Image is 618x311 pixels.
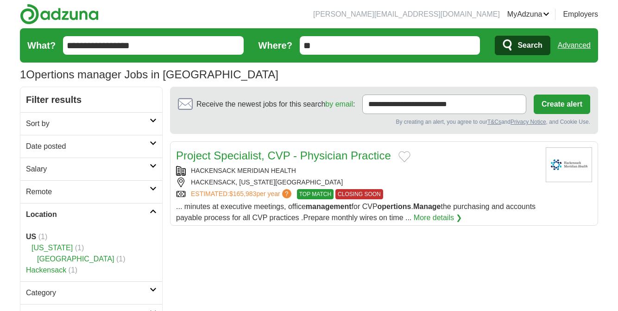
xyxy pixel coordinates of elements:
[563,9,598,20] a: Employers
[176,203,536,222] span: ... minutes at executive meetings, office for CVP . the purchasing and accounts payable process f...
[414,212,462,223] a: More details ❯
[26,164,150,175] h2: Salary
[507,9,550,20] a: MyAdzuna
[178,118,590,126] div: By creating an alert, you agree to our and , and Cookie Use.
[26,141,150,152] h2: Date posted
[176,149,391,162] a: Project Specialist, CVP - Physician Practice
[229,190,256,197] span: $165,983
[75,244,84,252] span: (1)
[335,189,383,199] span: CLOSING SOON
[413,203,441,210] strong: Manage
[534,95,590,114] button: Create alert
[282,189,291,198] span: ?
[20,66,26,83] span: 1
[398,151,410,162] button: Add to favorite jobs
[32,244,73,252] a: [US_STATE]
[20,158,162,180] a: Salary
[20,281,162,304] a: Category
[20,112,162,135] a: Sort by
[26,287,150,298] h2: Category
[20,135,162,158] a: Date posted
[487,119,501,125] a: T&Cs
[26,233,36,241] strong: US
[176,178,538,187] div: HACKENSACK, [US_STATE][GEOGRAPHIC_DATA]
[26,186,150,197] h2: Remote
[26,266,66,274] a: Hackensack
[20,87,162,112] h2: Filter results
[546,147,592,182] img: Hackensack Meridian Health logo
[116,255,126,263] span: (1)
[306,203,352,210] strong: management
[517,36,542,55] span: Search
[297,189,334,199] span: TOP MATCH
[313,9,500,20] li: [PERSON_NAME][EMAIL_ADDRESS][DOMAIN_NAME]
[38,233,48,241] span: (1)
[26,209,150,220] h2: Location
[495,36,550,55] button: Search
[196,99,355,110] span: Receive the newest jobs for this search :
[20,4,99,25] img: Adzuna logo
[191,167,296,174] a: HACKENSACK MERIDIAN HEALTH
[20,180,162,203] a: Remote
[259,38,292,52] label: Where?
[20,68,278,81] h1: Opertions manager Jobs in [GEOGRAPHIC_DATA]
[511,119,546,125] a: Privacy Notice
[558,36,591,55] a: Advanced
[20,203,162,226] a: Location
[325,100,353,108] a: by email
[26,118,150,129] h2: Sort by
[27,38,56,52] label: What?
[378,203,411,210] strong: opertions
[191,189,293,199] a: ESTIMATED:$165,983per year?
[69,266,78,274] span: (1)
[37,255,114,263] a: [GEOGRAPHIC_DATA]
